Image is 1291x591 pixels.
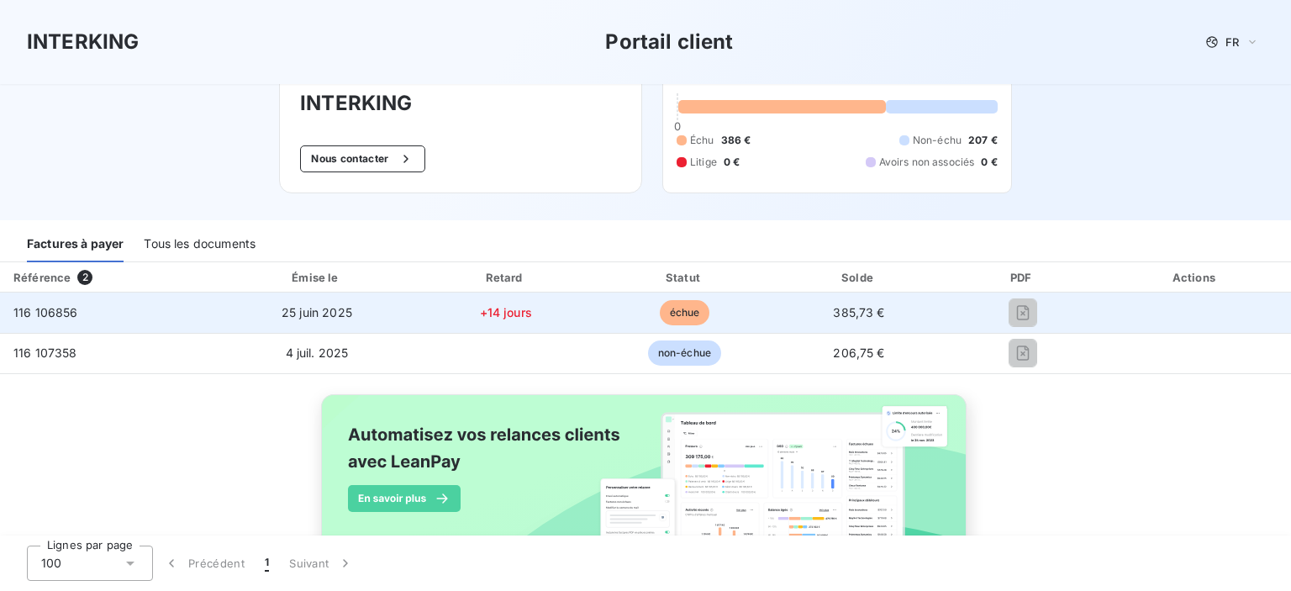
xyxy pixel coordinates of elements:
[222,269,412,286] div: Émise le
[879,155,975,170] span: Avoirs non associés
[1104,269,1288,286] div: Actions
[599,269,769,286] div: Statut
[279,546,364,581] button: Suivant
[77,270,92,285] span: 2
[948,269,1096,286] div: PDF
[721,133,751,148] span: 386 €
[27,27,139,57] h3: INTERKING
[282,305,352,319] span: 25 juin 2025
[674,119,681,133] span: 0
[981,155,997,170] span: 0 €
[41,555,61,572] span: 100
[286,346,349,360] span: 4 juil. 2025
[13,305,78,319] span: 116 106856
[306,384,985,591] img: banner
[833,346,884,360] span: 206,75 €
[777,269,942,286] div: Solde
[265,555,269,572] span: 1
[27,227,124,262] div: Factures à payer
[480,305,532,319] span: +14 jours
[300,88,621,119] h3: INTERKING
[13,346,77,360] span: 116 107358
[605,27,733,57] h3: Portail client
[13,271,71,284] div: Référence
[833,305,884,319] span: 385,73 €
[144,227,256,262] div: Tous les documents
[255,546,279,581] button: 1
[300,145,424,172] button: Nous contacter
[1225,35,1239,49] span: FR
[913,133,962,148] span: Non-échu
[648,340,721,366] span: non-échue
[419,269,593,286] div: Retard
[724,155,740,170] span: 0 €
[690,155,717,170] span: Litige
[153,546,255,581] button: Précédent
[968,133,998,148] span: 207 €
[690,133,714,148] span: Échu
[660,300,710,325] span: échue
